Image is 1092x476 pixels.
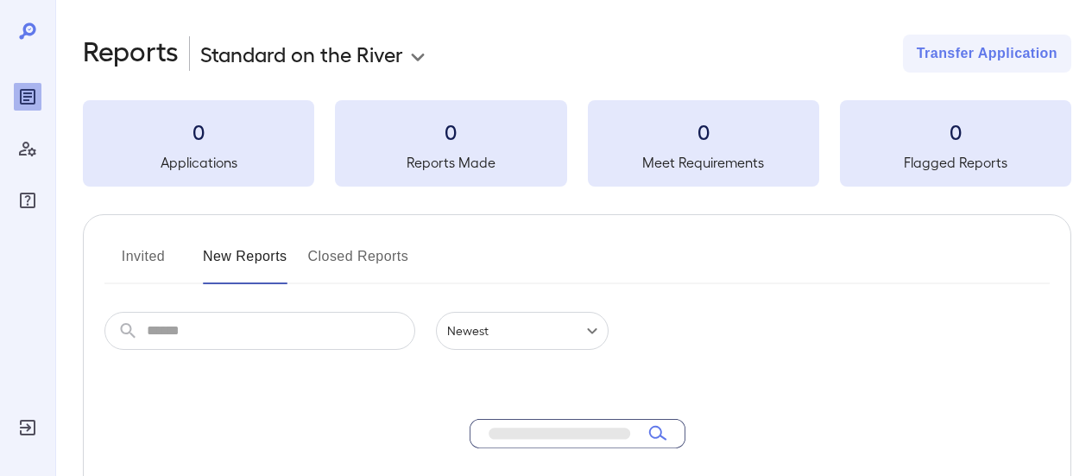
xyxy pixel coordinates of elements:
div: Manage Users [14,135,41,162]
h3: 0 [335,117,566,145]
div: Newest [436,312,609,350]
div: FAQ [14,187,41,214]
p: Standard on the River [200,40,403,67]
h5: Reports Made [335,152,566,173]
h2: Reports [83,35,179,73]
button: New Reports [203,243,287,284]
button: Closed Reports [308,243,409,284]
button: Invited [104,243,182,284]
summary: 0Applications0Reports Made0Meet Requirements0Flagged Reports [83,100,1071,187]
h3: 0 [83,117,314,145]
div: Log Out [14,414,41,441]
h5: Meet Requirements [588,152,819,173]
h5: Applications [83,152,314,173]
div: Reports [14,83,41,111]
h3: 0 [840,117,1071,145]
h5: Flagged Reports [840,152,1071,173]
button: Transfer Application [903,35,1071,73]
h3: 0 [588,117,819,145]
